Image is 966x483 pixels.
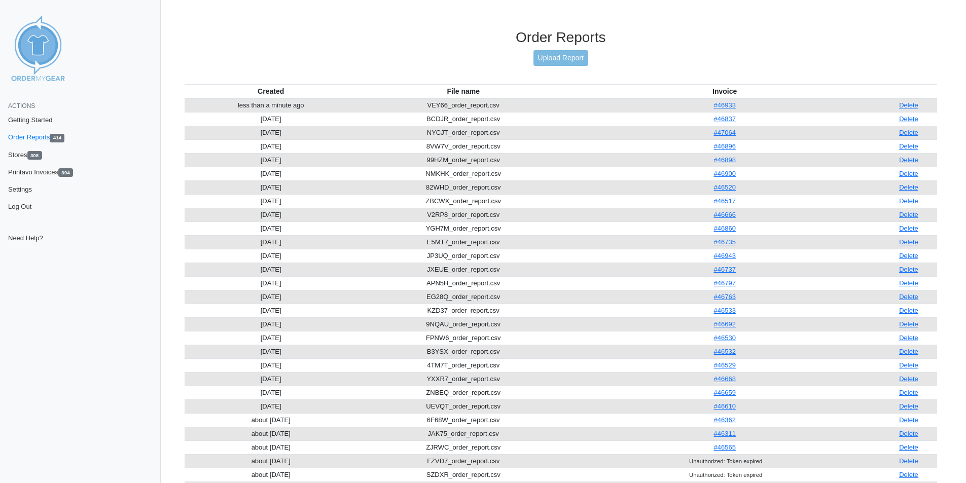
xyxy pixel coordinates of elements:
[357,440,569,454] td: ZJRWC_order_report.csv
[185,126,357,139] td: [DATE]
[185,331,357,345] td: [DATE]
[714,430,736,437] a: #46311
[899,183,918,191] a: Delete
[185,249,357,263] td: [DATE]
[899,334,918,342] a: Delete
[185,358,357,372] td: [DATE]
[357,235,569,249] td: E5MT7_order_report.csv
[899,142,918,150] a: Delete
[357,454,569,468] td: FZVD7_order_report.csv
[185,84,357,98] th: Created
[714,266,736,273] a: #46737
[899,402,918,410] a: Delete
[185,112,357,126] td: [DATE]
[357,317,569,331] td: 9NQAU_order_report.csv
[357,413,569,427] td: 6F68W_order_report.csv
[714,238,736,246] a: #46735
[899,101,918,109] a: Delete
[533,50,588,66] a: Upload Report
[899,293,918,301] a: Delete
[714,197,736,205] a: #46517
[357,208,569,221] td: V2RP8_order_report.csv
[714,115,736,123] a: #46837
[357,386,569,399] td: ZNBEQ_order_report.csv
[714,375,736,383] a: #46668
[357,249,569,263] td: JP3UQ_order_report.csv
[185,413,357,427] td: about [DATE]
[185,263,357,276] td: [DATE]
[714,293,736,301] a: #46763
[714,334,736,342] a: #46530
[185,399,357,413] td: [DATE]
[899,197,918,205] a: Delete
[357,399,569,413] td: UEVQT_order_report.csv
[357,427,569,440] td: JAK75_order_report.csv
[714,361,736,369] a: #46529
[899,430,918,437] a: Delete
[899,471,918,478] a: Delete
[185,427,357,440] td: about [DATE]
[357,331,569,345] td: FPNW6_order_report.csv
[357,304,569,317] td: KZD37_order_report.csv
[357,180,569,194] td: 82WHD_order_report.csv
[714,211,736,218] a: #46666
[899,307,918,314] a: Delete
[185,345,357,358] td: [DATE]
[714,320,736,328] a: #46692
[899,225,918,232] a: Delete
[899,375,918,383] a: Delete
[899,389,918,396] a: Delete
[185,98,357,113] td: less than a minute ago
[571,457,878,466] div: Unauthorized: Token expired
[357,276,569,290] td: APN5H_order_report.csv
[899,361,918,369] a: Delete
[899,320,918,328] a: Delete
[899,156,918,164] a: Delete
[357,468,569,481] td: SZDXR_order_report.csv
[357,345,569,358] td: B3YSX_order_report.csv
[899,252,918,259] a: Delete
[185,372,357,386] td: [DATE]
[714,101,736,109] a: #46933
[185,221,357,235] td: [DATE]
[569,84,880,98] th: Invoice
[899,170,918,177] a: Delete
[357,194,569,208] td: ZBCWX_order_report.csv
[899,348,918,355] a: Delete
[185,304,357,317] td: [DATE]
[357,263,569,276] td: JXEUE_order_report.csv
[899,211,918,218] a: Delete
[185,276,357,290] td: [DATE]
[714,142,736,150] a: #46896
[899,129,918,136] a: Delete
[714,348,736,355] a: #46532
[185,317,357,331] td: [DATE]
[185,208,357,221] td: [DATE]
[357,221,569,235] td: YGH7M_order_report.csv
[899,457,918,465] a: Delete
[185,290,357,304] td: [DATE]
[185,386,357,399] td: [DATE]
[185,29,938,46] h3: Order Reports
[357,167,569,180] td: NMKHK_order_report.csv
[899,266,918,273] a: Delete
[714,389,736,396] a: #46659
[714,252,736,259] a: #46943
[714,183,736,191] a: #46520
[714,225,736,232] a: #46860
[357,98,569,113] td: VEY66_order_report.csv
[714,307,736,314] a: #46533
[357,112,569,126] td: BCDJR_order_report.csv
[58,168,73,177] span: 394
[8,102,35,109] span: Actions
[357,372,569,386] td: YXXR7_order_report.csv
[571,470,878,479] div: Unauthorized: Token expired
[185,468,357,481] td: about [DATE]
[899,238,918,246] a: Delete
[27,151,42,160] span: 308
[899,443,918,451] a: Delete
[185,167,357,180] td: [DATE]
[714,156,736,164] a: #46898
[185,454,357,468] td: about [DATE]
[714,402,736,410] a: #46610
